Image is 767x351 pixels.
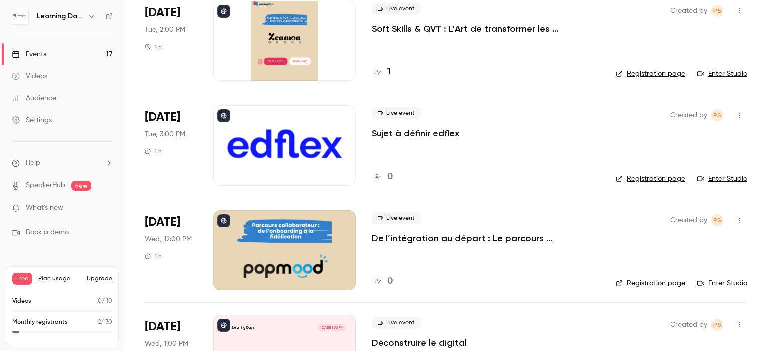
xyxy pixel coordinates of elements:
[145,5,180,21] span: [DATE]
[713,109,721,121] span: PS
[145,147,162,155] div: 1 h
[711,319,723,331] span: Prad Selvarajah
[670,5,707,17] span: Created by
[98,298,102,304] span: 0
[713,319,721,331] span: PS
[616,69,685,79] a: Registration page
[670,109,707,121] span: Created by
[26,203,63,213] span: What's new
[145,339,188,349] span: Wed, 1:00 PM
[12,71,47,81] div: Videos
[387,65,391,79] h4: 1
[145,234,192,244] span: Wed, 12:00 PM
[12,297,31,306] p: Videos
[372,232,600,244] a: De l’intégration au départ : Le parcours collaborateur comme moteur de fidélité et de performance
[372,127,459,139] a: Sujet à définir edflex
[145,210,197,290] div: Oct 8 Wed, 12:00 PM (Europe/Paris)
[71,181,91,191] span: new
[697,278,747,288] a: Enter Studio
[145,252,162,260] div: 1 h
[145,129,185,139] span: Tue, 3:00 PM
[145,105,197,185] div: Oct 7 Tue, 3:00 PM (Europe/Paris)
[372,275,393,288] a: 0
[12,273,32,285] span: Free
[711,214,723,226] span: Prad Selvarajah
[38,275,81,283] span: Plan usage
[12,49,46,59] div: Events
[12,8,28,24] img: Learning Days
[670,319,707,331] span: Created by
[145,1,197,81] div: Oct 7 Tue, 2:00 PM (Europe/Paris)
[317,324,346,331] span: [DATE] 1:00 PM
[372,3,421,15] span: Live event
[711,109,723,121] span: Prad Selvarajah
[670,214,707,226] span: Created by
[26,180,65,191] a: SpeakerHub
[697,69,747,79] a: Enter Studio
[12,115,52,125] div: Settings
[37,11,84,21] h6: Learning Days
[98,297,112,306] p: / 10
[145,25,185,35] span: Tue, 2:00 PM
[12,93,56,103] div: Audience
[98,318,112,327] p: / 30
[145,109,180,125] span: [DATE]
[232,325,255,330] p: Learning Days
[372,23,600,35] a: Soft Skills & QVT : L'Art de transformer les compétences humaines en levier de bien-être et perfo...
[711,5,723,17] span: Prad Selvarajah
[372,65,391,79] a: 1
[713,214,721,226] span: PS
[372,317,421,329] span: Live event
[87,275,112,283] button: Upgrade
[713,5,721,17] span: PS
[372,170,393,184] a: 0
[697,174,747,184] a: Enter Studio
[372,212,421,224] span: Live event
[98,319,101,325] span: 2
[12,158,113,168] li: help-dropdown-opener
[26,158,40,168] span: Help
[145,43,162,51] div: 1 h
[616,278,685,288] a: Registration page
[372,107,421,119] span: Live event
[145,319,180,335] span: [DATE]
[12,318,68,327] p: Monthly registrants
[387,170,393,184] h4: 0
[372,337,467,349] a: Déconstruire le digital
[616,174,685,184] a: Registration page
[387,275,393,288] h4: 0
[26,227,69,238] span: Book a demo
[145,214,180,230] span: [DATE]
